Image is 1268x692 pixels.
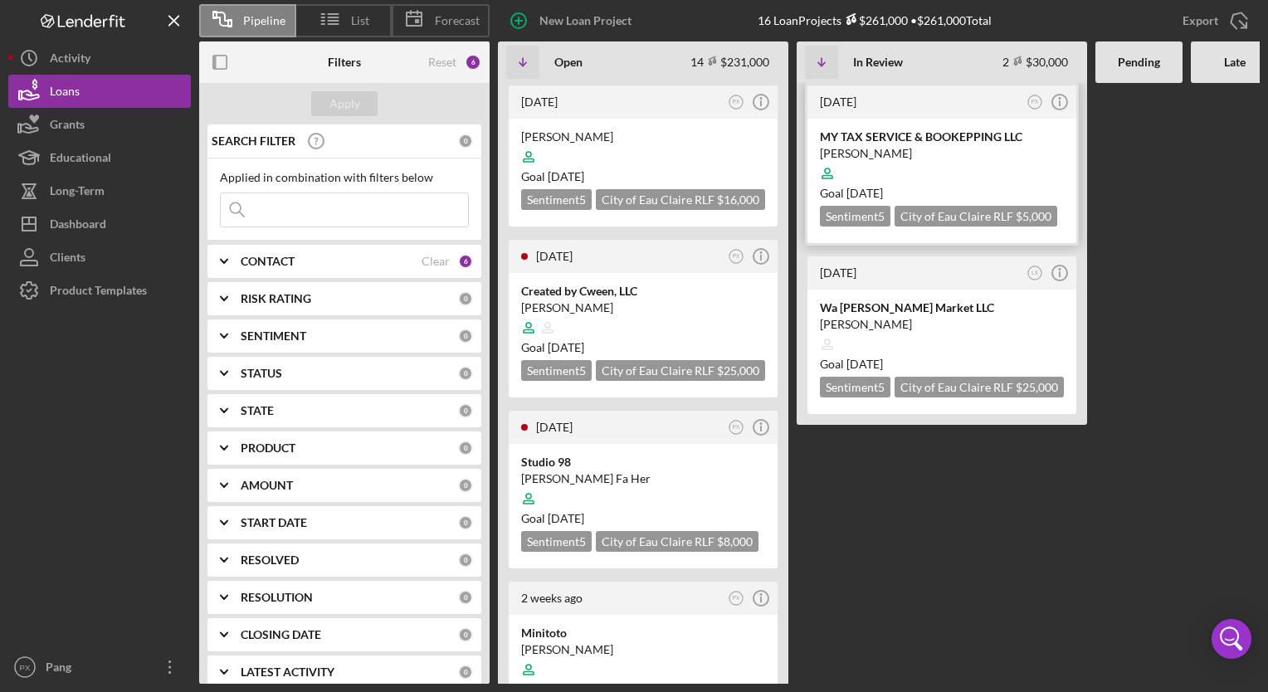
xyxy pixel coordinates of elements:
[458,515,473,530] div: 0
[458,134,473,149] div: 0
[1024,262,1046,285] button: LX
[351,14,369,27] span: List
[521,360,592,381] div: Sentiment 5
[725,246,748,268] button: PX
[820,186,883,200] span: Goal
[458,254,473,269] div: 6
[554,56,583,69] b: Open
[521,340,584,354] span: Goal
[506,408,780,571] a: [DATE]PXStudio 98[PERSON_NAME] Fa HerGoal [DATE]Sentiment5City of Eau Claire RLF $8,000
[521,95,558,109] time: 2025-09-27 22:54
[506,237,780,400] a: [DATE]PXCreated by Cween, LLC[PERSON_NAME]Goal [DATE]Sentiment5City of Eau Claire RLF $25,000
[895,206,1057,227] div: City of Eau Claire RLF
[8,41,191,75] a: Activity
[521,454,765,470] div: Studio 98
[20,663,31,672] text: PX
[458,329,473,344] div: 0
[1031,99,1039,105] text: PX
[1118,56,1160,69] b: Pending
[458,441,473,456] div: 0
[328,56,361,69] b: Filters
[717,534,753,548] span: $8,000
[428,56,456,69] div: Reset
[841,13,908,27] div: $261,000
[596,189,765,210] div: City of Eau Claire RLF
[241,292,311,305] b: RISK RATING
[690,55,769,69] div: 14 $231,000
[8,108,191,141] button: Grants
[458,590,473,605] div: 0
[435,14,480,27] span: Forecast
[458,366,473,381] div: 0
[846,357,883,371] time: 08/29/2025
[725,91,748,114] button: PX
[733,424,740,430] text: PX
[820,266,856,280] time: 2025-07-30 15:42
[50,108,85,145] div: Grants
[536,420,573,434] time: 2025-09-23 15:52
[539,4,632,37] div: New Loan Project
[50,41,90,79] div: Activity
[241,591,313,604] b: RESOLUTION
[422,255,450,268] div: Clear
[805,254,1079,417] a: [DATE]LXWa [PERSON_NAME] Market LLC[PERSON_NAME]Goal [DATE]Sentiment5City of Eau Claire RLF $25,000
[243,14,285,27] span: Pipeline
[212,134,295,148] b: SEARCH FILTER
[717,192,759,207] span: $16,000
[1016,209,1051,223] span: $5,000
[241,665,334,679] b: LATEST ACTIVITY
[50,274,147,311] div: Product Templates
[458,665,473,680] div: 0
[458,478,473,493] div: 0
[536,249,573,263] time: 2025-09-24 13:17
[458,403,473,418] div: 0
[1024,91,1046,114] button: PX
[241,553,299,567] b: RESOLVED
[241,516,307,529] b: START DATE
[1002,55,1068,69] div: 2 $30,000
[50,241,85,278] div: Clients
[805,83,1079,246] a: [DATE]PXMY TAX SERVICE & BOOKEPPING LLC[PERSON_NAME]Goal [DATE]Sentiment5City of Eau Claire RLF $...
[725,587,748,610] button: PX
[521,625,765,641] div: Minitoto
[521,129,765,145] div: [PERSON_NAME]
[498,4,648,37] button: New Loan Project
[50,75,80,112] div: Loans
[8,207,191,241] a: Dashboard
[8,241,191,274] button: Clients
[241,255,295,268] b: CONTACT
[820,206,890,227] div: Sentiment 5
[548,511,584,525] time: 10/05/2025
[521,511,584,525] span: Goal
[8,274,191,307] button: Product Templates
[820,300,1064,316] div: Wa [PERSON_NAME] Market LLC
[521,531,592,552] div: Sentiment 5
[548,169,584,183] time: 10/27/2025
[241,367,282,380] b: STATUS
[733,253,740,259] text: PX
[521,470,765,487] div: [PERSON_NAME] Fa Her
[241,404,274,417] b: STATE
[8,141,191,174] button: Educational
[220,171,469,184] div: Applied in combination with filters below
[8,75,191,108] button: Loans
[1166,4,1260,37] button: Export
[8,174,191,207] button: Long-Term
[733,99,740,105] text: PX
[521,189,592,210] div: Sentiment 5
[506,83,780,229] a: [DATE]PX[PERSON_NAME]Goal [DATE]Sentiment5City of Eau Claire RLF $16,000
[8,651,191,684] button: PXPang [PERSON_NAME]
[725,417,748,439] button: PX
[50,174,105,212] div: Long-Term
[458,627,473,642] div: 0
[241,479,293,492] b: AMOUNT
[521,169,584,183] span: Goal
[820,145,1064,162] div: [PERSON_NAME]
[329,91,360,116] div: Apply
[521,591,583,605] time: 2025-09-15 15:29
[458,291,473,306] div: 0
[820,377,890,397] div: Sentiment 5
